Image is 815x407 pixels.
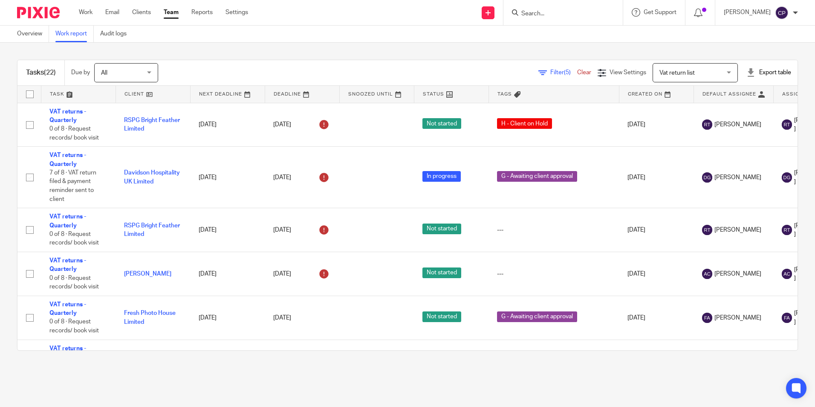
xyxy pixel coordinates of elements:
td: [DATE] [190,340,265,384]
a: Reports [191,8,213,17]
div: Export table [746,68,791,77]
span: Not started [422,224,461,234]
span: 0 of 8 · Request records/ book visit [49,231,99,246]
img: svg%3E [782,313,792,323]
a: RSPG Bright Feather Limited [124,117,180,132]
span: G - Awaiting client approval [497,171,577,182]
img: svg%3E [702,269,712,279]
img: svg%3E [782,225,792,235]
td: [DATE] [190,252,265,296]
a: Work report [55,26,94,42]
div: [DATE] [273,171,331,184]
span: In progress [422,171,461,182]
a: VAT returns - Quarterly [49,152,86,167]
img: Pixie [17,7,60,18]
img: svg%3E [702,313,712,323]
a: Clients [132,8,151,17]
span: [PERSON_NAME] [714,314,761,322]
a: VAT returns - Quarterly [49,258,86,272]
a: Clear [577,70,591,76]
img: svg%3E [702,119,712,130]
span: (5) [564,70,571,76]
span: Not started [422,118,461,129]
td: [DATE] [190,103,265,147]
td: [DATE] [190,296,265,340]
td: [DATE] [619,147,694,208]
span: H - Client on Hold [497,118,552,129]
a: VAT returns - Quarterly [49,346,86,360]
span: [PERSON_NAME] [714,270,761,278]
img: svg%3E [782,119,792,130]
a: Davidson Hospitality UK Limited [124,170,180,184]
span: 0 of 8 · Request records/ book visit [49,319,99,334]
span: Not started [422,311,461,322]
span: G - Awaiting client approval [497,311,577,322]
p: [PERSON_NAME] [724,8,771,17]
span: Tags [497,92,512,96]
td: [DATE] [190,208,265,252]
td: [DATE] [619,340,694,384]
a: Settings [225,8,248,17]
span: Filter [550,70,577,76]
span: Not started [422,267,461,278]
div: [DATE] [273,267,331,281]
a: Email [105,8,119,17]
a: Fresh Photo House Limited [124,310,176,325]
img: svg%3E [702,172,712,183]
span: 0 of 8 · Request records/ book visit [49,275,99,290]
a: Work [79,8,92,17]
span: 7 of 8 · VAT return filed & payment reminder sent to client [49,170,96,202]
img: svg%3E [775,6,789,20]
img: svg%3E [782,269,792,279]
td: [DATE] [619,252,694,296]
td: [DATE] [190,147,265,208]
a: VAT returns - Quarterly [49,302,86,316]
span: 0 of 8 · Request records/ book visit [49,126,99,141]
span: [PERSON_NAME] [714,173,761,182]
span: All [101,70,107,76]
span: View Settings [610,70,646,76]
td: [DATE] [619,103,694,147]
div: [DATE] [273,223,331,237]
span: Get Support [644,9,676,15]
img: svg%3E [702,225,712,235]
a: VAT returns - Quarterly [49,214,86,228]
span: [PERSON_NAME] [714,120,761,129]
div: --- [497,270,610,278]
a: [PERSON_NAME] [124,271,171,277]
div: [DATE] [273,314,331,322]
td: [DATE] [619,208,694,252]
td: [DATE] [619,296,694,340]
a: RSPG Bright Feather Limited [124,223,180,237]
div: --- [497,226,610,234]
span: [PERSON_NAME] [714,226,761,234]
a: VAT returns - Quarterly [49,109,86,123]
span: (22) [44,69,56,76]
a: Overview [17,26,49,42]
div: [DATE] [273,118,331,131]
a: Team [164,8,179,17]
h1: Tasks [26,68,56,77]
p: Due by [71,68,90,77]
input: Search [520,10,597,18]
a: Audit logs [100,26,133,42]
span: Vat return list [659,70,695,76]
img: svg%3E [782,172,792,183]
